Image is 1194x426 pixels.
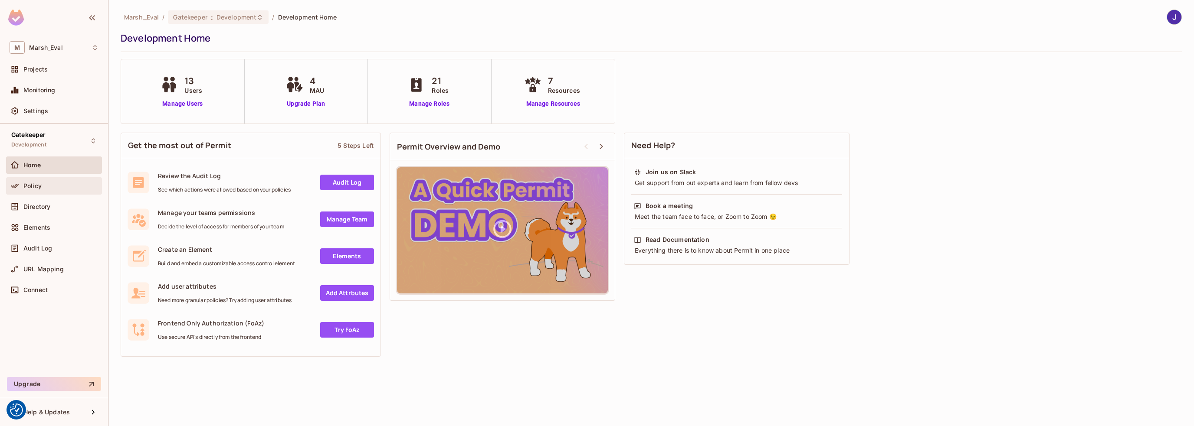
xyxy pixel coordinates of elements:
[634,212,840,221] div: Meet the team face to face, or Zoom to Zoom 😉
[320,211,374,227] a: Manage Team
[10,403,23,416] img: Revisit consent button
[10,403,23,416] button: Consent Preferences
[23,203,50,210] span: Directory
[432,75,449,88] span: 21
[158,223,284,230] span: Decide the level of access for members of your team
[158,208,284,217] span: Manage your teams permissions
[320,322,374,338] a: Try FoAz
[631,140,676,151] span: Need Help?
[158,99,207,108] a: Manage Users
[216,13,256,21] span: Development
[284,99,328,108] a: Upgrade Plan
[128,140,231,151] span: Get the most out of Permit
[10,41,25,54] span: M
[320,175,374,190] a: Audit Log
[158,172,291,180] span: Review the Audit Log
[7,377,101,391] button: Upgrade
[1167,10,1181,24] img: John Kelly
[23,107,48,114] span: Settings
[646,202,693,210] div: Book a meeting
[23,245,52,252] span: Audit Log
[158,245,295,254] span: Create an Element
[184,75,202,88] span: 13
[432,86,449,95] span: Roles
[11,131,46,138] span: Gatekeeper
[548,75,580,88] span: 7
[162,13,164,21] li: /
[23,224,50,231] span: Elements
[8,10,24,26] img: SReyMgAAAABJRU5ErkJggg==
[158,282,292,290] span: Add user attributes
[23,286,48,293] span: Connect
[121,32,1178,45] div: Development Home
[548,86,580,95] span: Resources
[184,86,202,95] span: Users
[278,13,337,21] span: Development Home
[522,99,584,108] a: Manage Resources
[158,319,264,327] span: Frontend Only Authorization (FoAz)
[634,179,840,187] div: Get support from out experts and learn from fellow devs
[23,409,70,416] span: Help & Updates
[406,99,453,108] a: Manage Roles
[272,13,274,21] li: /
[23,182,42,189] span: Policy
[158,297,292,304] span: Need more granular policies? Try adding user attributes
[646,235,709,244] div: Read Documentation
[310,86,324,95] span: MAU
[320,248,374,264] a: Elements
[158,186,291,193] span: See which actions were allowed based on your policies
[23,66,48,73] span: Projects
[158,334,264,341] span: Use secure API's directly from the frontend
[646,168,696,176] div: Join us on Slack
[23,87,56,94] span: Monitoring
[320,285,374,301] a: Add Attrbutes
[23,162,41,169] span: Home
[23,266,64,273] span: URL Mapping
[210,14,213,21] span: :
[158,260,295,267] span: Build and embed a customizable access control element
[634,246,840,255] div: Everything there is to know about Permit in one place
[338,141,374,150] div: 5 Steps Left
[11,141,46,148] span: Development
[29,44,63,51] span: Workspace: Marsh_Eval
[173,13,207,21] span: Gatekeeper
[124,13,159,21] span: the active workspace
[397,141,501,152] span: Permit Overview and Demo
[310,75,324,88] span: 4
